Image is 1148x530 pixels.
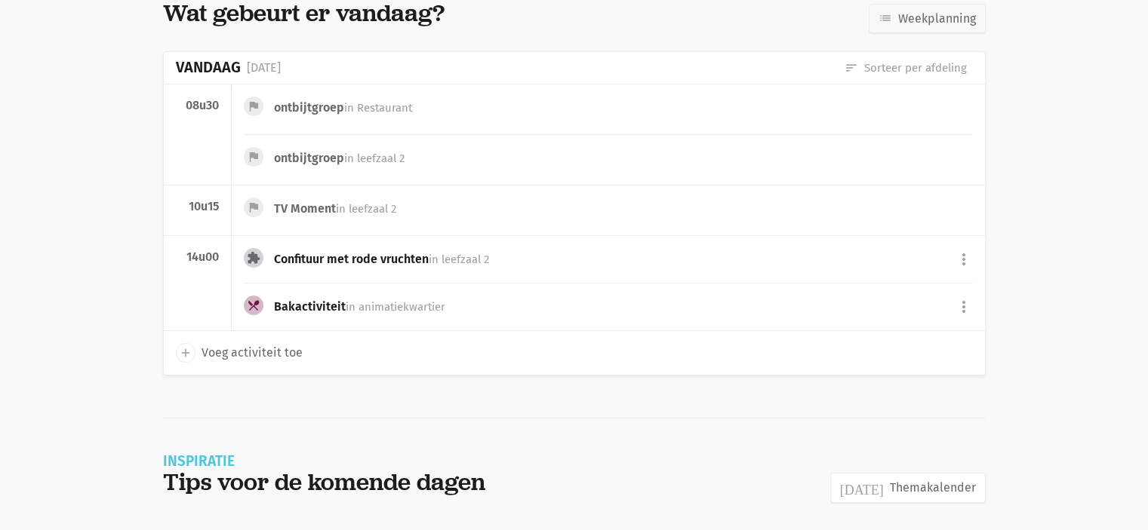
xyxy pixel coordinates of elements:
i: extension [247,251,260,265]
div: Bakactiviteit [274,299,457,315]
span: Voeg activiteit toe [202,343,303,363]
div: 08u30 [176,98,220,113]
div: Vandaag [176,59,241,76]
i: list [879,11,892,25]
i: sort [845,61,858,75]
i: local_dining [247,299,260,312]
a: add Voeg activiteit toe [176,343,303,363]
span: in leefzaal 2 [344,152,405,165]
a: Sorteer per afdeling [845,60,967,76]
div: ontbijtgroep [274,100,424,116]
span: in leefzaal 2 [429,253,489,266]
a: Themakalender [830,473,986,503]
div: 14u00 [176,250,220,265]
i: flag [247,100,260,113]
div: Tips voor de komende dagen [163,468,485,496]
div: 10u15 [176,199,220,214]
div: Inspiratie [163,455,485,468]
div: Confituur met rode vruchten [274,251,501,268]
i: flag [247,150,260,164]
i: [DATE] [840,481,884,495]
i: flag [247,201,260,214]
span: in animatiekwartier [346,300,445,314]
a: Weekplanning [869,4,986,34]
i: add [179,346,192,360]
div: ontbijtgroep [274,150,417,167]
div: [DATE] [247,58,281,78]
span: in Restaurant [344,101,412,115]
div: TV Moment [274,201,408,217]
span: in leefzaal 2 [336,202,396,216]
